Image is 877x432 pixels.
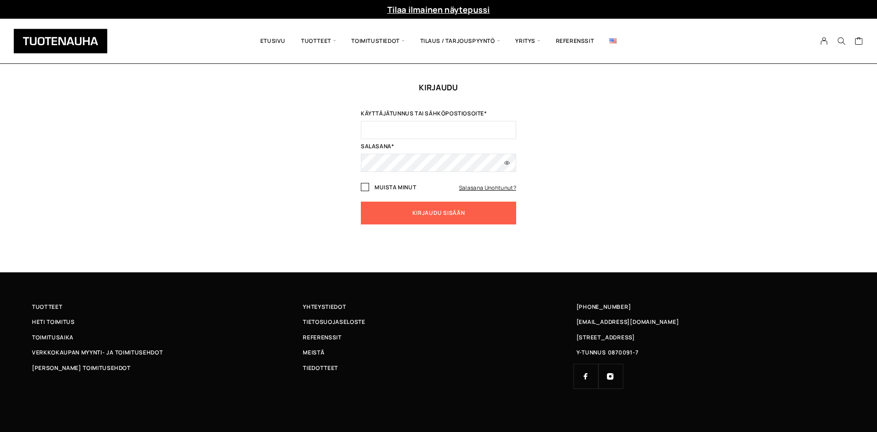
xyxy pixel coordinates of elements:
a: Tilaa ilmainen näytepussi [387,4,490,15]
span: Referenssit [303,333,341,342]
span: Tiedotteet [303,363,338,373]
span: Yhteystiedot [303,302,346,312]
img: Tuotenauha Oy [14,29,107,53]
a: Tietosuojaseloste [303,317,574,327]
a: Verkkokaupan myynti- ja toimitusehdot [32,348,303,357]
a: Facebook [574,364,598,389]
a: Etusivu [253,26,293,57]
input: Muista minut [361,183,369,191]
a: Instagram [598,364,623,389]
span: Toimitustiedot [343,26,412,57]
a: Meistä [303,348,574,357]
a: Yhteystiedot [303,302,574,312]
a: Heti toimitus [32,317,303,327]
span: Verkkokaupan myynti- ja toimitusehdot [32,348,163,357]
span: Toimitusaika [32,333,74,342]
a: Tuotteet [32,302,303,312]
a: Tiedotteet [303,363,574,373]
a: Referenssit [548,26,602,57]
label: Salasana [361,144,516,154]
span: Tuotteet [293,26,343,57]
a: [PERSON_NAME] toimitusehdot [32,363,303,373]
span: Yritys [507,26,548,57]
div: Kirjaudu [361,82,516,93]
button: Search [833,37,850,45]
img: English [609,38,617,43]
span: Tuotteet [32,302,62,312]
a: [EMAIL_ADDRESS][DOMAIN_NAME] [576,317,679,327]
span: Tietosuojaseloste [303,317,365,327]
button: Kirjaudu sisään [361,202,516,224]
span: Tilaus / Tarjouspyyntö [412,26,508,57]
span: Heti toimitus [32,317,75,327]
a: Cart [855,36,863,47]
button: Näytä salasana [498,154,516,172]
span: Y-TUNNUS 0870091-7 [576,348,639,357]
label: Muista minut [361,184,416,192]
a: [PHONE_NUMBER] [576,302,631,312]
span: Meistä [303,348,324,357]
a: Referenssit [303,333,574,342]
a: Toimitusaika [32,333,303,342]
a: Salasana unohtunut? [459,184,516,192]
label: Käyttäjätunnus tai sähköpostiosoite [361,111,516,121]
a: My Account [815,37,833,45]
span: [PERSON_NAME] toimitusehdot [32,363,131,373]
span: [STREET_ADDRESS] [576,333,635,342]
